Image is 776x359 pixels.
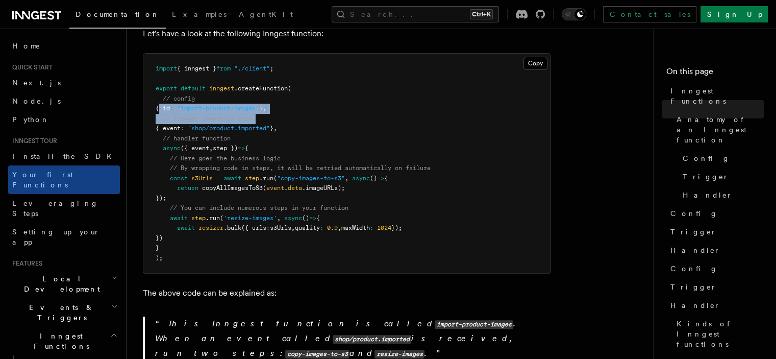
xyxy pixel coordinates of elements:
[327,224,338,231] span: 0.9
[223,175,241,182] span: await
[209,85,234,92] span: inngest
[156,195,166,202] span: });
[345,175,348,182] span: ,
[333,335,411,344] code: shop/product.imported
[302,184,345,192] span: .imageURLs);
[216,175,220,182] span: =
[291,224,295,231] span: ,
[8,165,120,194] a: Your first Functions
[188,125,270,132] span: "shop/product.imported"
[700,6,768,22] a: Sign Up
[206,214,220,222] span: .run
[12,228,100,246] span: Setting up your app
[666,223,764,241] a: Trigger
[288,85,291,92] span: (
[163,135,231,142] span: // handler function
[12,115,49,124] span: Python
[683,190,733,200] span: Handler
[666,204,764,223] a: Config
[672,110,764,149] a: Anatomy of an Inngest function
[12,97,61,105] span: Node.js
[191,214,206,222] span: step
[679,149,764,167] a: Config
[384,175,388,182] span: {
[223,214,277,222] span: 'resize-images'
[170,164,431,172] span: // By wrapping code in steps, it will be retried automatically on failure
[270,65,273,72] span: ;
[8,74,120,92] a: Next.js
[177,65,216,72] span: { inngest }
[143,27,551,41] p: Let's have a look at the following Inngest function:
[670,227,717,237] span: Trigger
[320,224,323,231] span: :
[234,65,270,72] span: "./client"
[8,274,111,294] span: Local Development
[562,8,586,20] button: Toggle dark mode
[177,105,259,112] span: "import-product-images"
[270,224,291,231] span: s3Urls
[670,208,718,219] span: Config
[156,125,181,132] span: { event
[12,79,61,87] span: Next.js
[341,224,370,231] span: maxWidth
[245,175,259,182] span: step
[156,105,170,112] span: { id
[302,214,309,222] span: ()
[263,184,266,192] span: (
[284,184,288,192] span: .
[220,214,223,222] span: (
[266,184,284,192] span: event
[603,6,696,22] a: Contact sales
[223,224,241,231] span: .bulk
[677,319,764,349] span: Kinds of Inngest functions
[266,224,270,231] span: :
[288,184,302,192] span: data
[8,110,120,129] a: Python
[170,105,173,112] span: :
[170,214,188,222] span: await
[163,95,195,102] span: // config
[216,65,231,72] span: from
[12,152,118,160] span: Install the SDK
[338,224,341,231] span: ,
[670,264,718,274] span: Config
[69,3,166,29] a: Documentation
[259,105,263,112] span: }
[239,10,293,18] span: AgentKit
[233,3,299,28] a: AgentKit
[316,214,320,222] span: {
[241,224,266,231] span: ({ urls
[198,224,223,231] span: resizer
[670,282,717,292] span: Trigger
[666,259,764,278] a: Config
[12,171,73,189] span: Your first Functions
[8,92,120,110] a: Node.js
[277,175,345,182] span: "copy-images-to-s3"
[166,3,233,28] a: Examples
[8,270,120,298] button: Local Development
[76,10,160,18] span: Documentation
[377,175,384,182] span: =>
[377,224,391,231] span: 1024
[8,194,120,223] a: Leveraging Steps
[8,302,111,323] span: Events & Triggers
[213,145,238,152] span: step })
[679,167,764,186] a: Trigger
[270,125,273,132] span: }
[8,147,120,165] a: Install the SDK
[670,300,720,310] span: Handler
[8,259,42,268] span: Features
[295,224,320,231] span: quality
[370,224,373,231] span: :
[177,184,198,192] span: return
[683,172,729,182] span: Trigger
[170,155,281,162] span: // Here goes the business logic
[12,199,98,218] span: Leveraging Steps
[666,65,764,82] h4: On this page
[163,145,181,152] span: async
[683,153,730,163] span: Config
[181,145,209,152] span: ({ event
[8,327,120,355] button: Inngest Functions
[156,85,177,92] span: export
[156,234,163,242] span: })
